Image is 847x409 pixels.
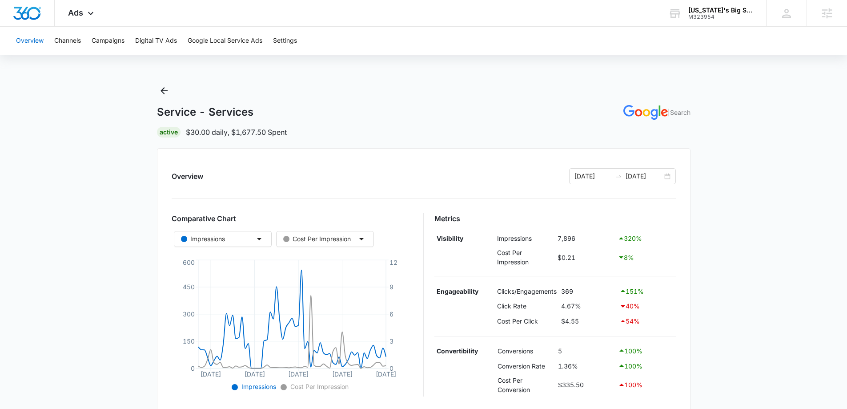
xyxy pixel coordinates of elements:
[16,27,44,55] button: Overview
[182,310,194,318] tspan: 300
[54,27,81,55] button: Channels
[437,288,478,295] strong: Engageability
[619,316,674,327] div: 54 %
[618,360,674,371] div: 100 %
[434,213,676,224] h3: Metrics
[174,231,272,247] button: Impressions
[157,84,171,98] button: Back
[559,299,617,314] td: 4.67%
[495,373,556,397] td: Cost Per Conversion
[618,233,674,244] div: 320 %
[559,283,617,299] td: 369
[157,105,253,119] h1: Service - Services
[495,358,556,373] td: Conversion Rate
[92,27,124,55] button: Campaigns
[437,347,478,355] strong: Convertibility
[186,127,287,138] p: $30.00 daily , $1,677.50 Spent
[389,283,393,291] tspan: 9
[556,373,616,397] td: $335.50
[332,370,352,377] tspan: [DATE]
[182,283,194,291] tspan: 450
[618,252,674,263] div: 8 %
[618,380,674,390] div: 100 %
[559,314,617,329] td: $4.55
[182,337,194,345] tspan: 150
[619,286,674,296] div: 151 %
[389,310,393,318] tspan: 6
[619,301,674,312] div: 40 %
[688,14,753,20] div: account id
[626,171,662,181] input: End date
[389,337,393,345] tspan: 3
[273,27,297,55] button: Settings
[172,213,413,224] h3: Comparative Chart
[688,7,753,14] div: account name
[289,383,349,390] span: Cost Per Impression
[615,173,622,180] span: to
[495,283,559,299] td: Clicks/Engagements
[181,234,225,244] div: Impressions
[495,299,559,314] td: Click Rate
[172,171,203,182] h2: Overview
[288,370,309,377] tspan: [DATE]
[182,258,194,266] tspan: 600
[437,235,463,242] strong: Visibility
[389,364,393,372] tspan: 0
[615,173,622,180] span: swap-right
[556,246,616,269] td: $0.21
[190,364,194,372] tspan: 0
[556,344,616,359] td: 5
[276,231,374,247] button: Cost Per Impression
[283,234,351,244] div: Cost Per Impression
[244,370,265,377] tspan: [DATE]
[188,27,262,55] button: Google Local Service Ads
[201,370,221,377] tspan: [DATE]
[240,383,276,390] span: Impressions
[68,8,83,17] span: Ads
[556,358,616,373] td: 1.36%
[618,345,674,356] div: 100 %
[556,231,616,246] td: 7,896
[376,370,396,377] tspan: [DATE]
[495,246,556,269] td: Cost Per Impression
[668,108,690,117] p: | Search
[495,344,556,359] td: Conversions
[157,127,181,138] div: Active
[495,231,556,246] td: Impressions
[574,171,611,181] input: Start date
[623,105,668,120] img: GOOGLE_ADS
[495,314,559,329] td: Cost Per Click
[135,27,177,55] button: Digital TV Ads
[389,258,397,266] tspan: 12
